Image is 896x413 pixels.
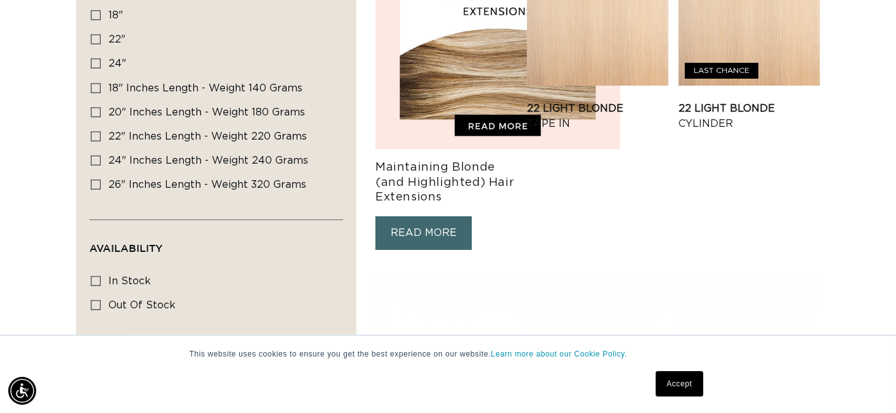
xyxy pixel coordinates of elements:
[527,101,668,131] a: 22 Light Blonde Tape In
[375,161,517,205] h3: Maintaining Blonde (and Highlighted) Hair Extensions
[108,180,306,190] span: 26" Inches length - Weight 320 grams
[89,220,343,266] summary: Availability (0 selected)
[108,107,305,117] span: 20" Inches length - Weight 180 grams
[108,131,307,141] span: 22" Inches length - Weight 220 grams
[108,10,123,20] span: 18"
[375,216,472,250] a: READ MORE
[678,101,820,131] a: 22 Light Blonde Cylinder
[108,83,302,93] span: 18" Inches length - Weight 140 grams
[8,377,36,405] div: Accessibility Menu
[108,300,176,310] span: Out of stock
[108,276,151,286] span: In stock
[89,242,162,254] span: Availability
[108,155,308,166] span: 24" Inches length - Weight 240 grams
[491,350,627,358] a: Learn more about our Cookie Policy.
[190,348,707,360] p: This website uses cookies to ensure you get the best experience on our website.
[656,371,703,397] a: Accept
[108,58,126,69] span: 24"
[108,34,126,44] span: 22"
